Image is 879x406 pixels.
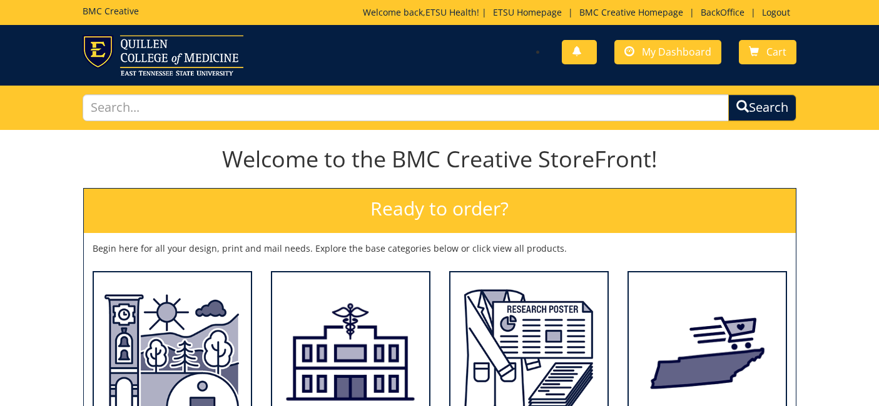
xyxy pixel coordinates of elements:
[84,189,796,233] h2: Ready to order?
[739,40,796,64] a: Cart
[487,6,568,18] a: ETSU Homepage
[83,35,243,76] img: ETSU logo
[642,45,711,59] span: My Dashboard
[766,45,786,59] span: Cart
[83,6,139,16] h5: BMC Creative
[756,6,796,18] a: Logout
[93,242,787,255] p: Begin here for all your design, print and mail needs. Explore the base categories below or click ...
[83,94,729,121] input: Search...
[573,6,689,18] a: BMC Creative Homepage
[614,40,721,64] a: My Dashboard
[694,6,751,18] a: BackOffice
[363,6,796,19] p: Welcome back, ! | | | |
[728,94,796,121] button: Search
[425,6,477,18] a: ETSU Health
[83,147,796,172] h1: Welcome to the BMC Creative StoreFront!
